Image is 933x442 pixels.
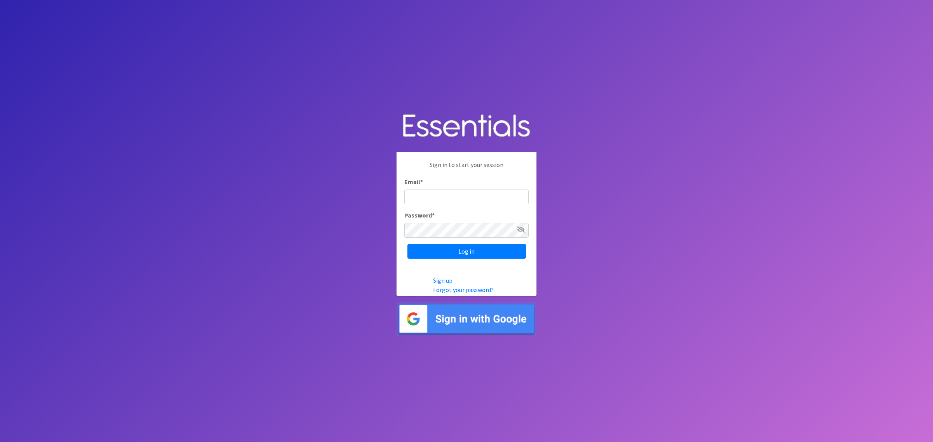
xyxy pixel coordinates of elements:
a: Sign up [433,277,453,284]
img: Sign in with Google [397,302,536,336]
label: Email [404,177,423,186]
label: Password [404,211,435,220]
img: Human Essentials [397,106,536,146]
p: Sign in to start your session [404,160,529,177]
abbr: required [432,211,435,219]
abbr: required [420,178,423,186]
input: Log in [407,244,526,259]
a: Forgot your password? [433,286,494,294]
